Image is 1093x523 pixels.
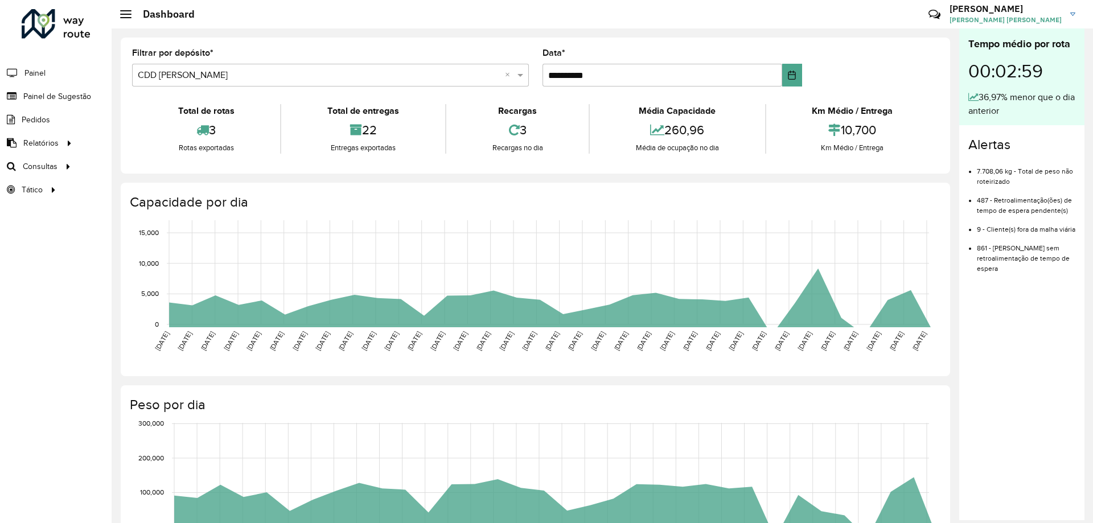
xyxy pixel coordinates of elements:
text: [DATE] [750,330,767,352]
text: [DATE] [475,330,491,352]
text: [DATE] [199,330,216,352]
div: Média Capacidade [593,104,762,118]
label: Filtrar por depósito [132,46,213,60]
div: Recargas no dia [449,142,586,154]
span: Painel de Sugestão [23,90,91,102]
div: 3 [135,118,277,142]
div: 3 [449,118,586,142]
span: Pedidos [22,114,50,126]
text: [DATE] [383,330,400,352]
text: [DATE] [681,330,698,352]
text: [DATE] [566,330,583,352]
text: 200,000 [138,454,164,462]
h4: Peso por dia [130,397,939,413]
h4: Capacidade por dia [130,194,939,211]
label: Data [543,46,565,60]
text: [DATE] [176,330,193,352]
text: [DATE] [360,330,376,352]
text: [DATE] [613,330,629,352]
text: [DATE] [911,330,927,352]
text: [DATE] [728,330,744,352]
div: Km Médio / Entrega [769,104,936,118]
text: [DATE] [452,330,469,352]
div: Total de entregas [284,104,442,118]
text: [DATE] [635,330,652,352]
li: 861 - [PERSON_NAME] sem retroalimentação de tempo de espera [977,234,1075,274]
div: Km Médio / Entrega [769,142,936,154]
text: [DATE] [704,330,721,352]
text: [DATE] [406,330,422,352]
text: [DATE] [865,330,882,352]
text: 5,000 [141,290,159,297]
text: [DATE] [154,330,170,352]
text: [DATE] [888,330,905,352]
div: Rotas exportadas [135,142,277,154]
text: 100,000 [140,489,164,496]
text: [DATE] [291,330,307,352]
text: [DATE] [498,330,514,352]
span: Tático [22,184,43,196]
text: 0 [155,320,159,328]
text: [DATE] [223,330,239,352]
h2: Dashboard [132,8,195,20]
text: [DATE] [337,330,354,352]
text: [DATE] [245,330,262,352]
text: [DATE] [521,330,537,352]
div: Recargas [449,104,586,118]
div: 10,700 [769,118,936,142]
li: 7.708,06 kg - Total de peso não roteirizado [977,158,1075,187]
h4: Alertas [968,137,1075,153]
text: [DATE] [544,330,560,352]
span: Relatórios [23,137,59,149]
span: Clear all [505,68,515,82]
text: [DATE] [314,330,331,352]
a: Contato Rápido [922,2,947,27]
text: 15,000 [139,229,159,236]
div: Total de rotas [135,104,277,118]
text: [DATE] [590,330,606,352]
button: Choose Date [782,64,802,87]
text: [DATE] [773,330,790,352]
text: 10,000 [139,260,159,267]
text: [DATE] [268,330,285,352]
li: 9 - Cliente(s) fora da malha viária [977,216,1075,234]
div: Tempo médio por rota [968,36,1075,52]
div: 260,96 [593,118,762,142]
span: [PERSON_NAME] [PERSON_NAME] [950,15,1062,25]
li: 487 - Retroalimentação(ões) de tempo de espera pendente(s) [977,187,1075,216]
div: Entregas exportadas [284,142,442,154]
text: 300,000 [138,420,164,427]
text: [DATE] [659,330,675,352]
h3: [PERSON_NAME] [950,3,1062,14]
div: 36,97% menor que o dia anterior [968,90,1075,118]
span: Consultas [23,160,57,172]
div: 00:02:59 [968,52,1075,90]
div: 22 [284,118,442,142]
span: Painel [24,67,46,79]
text: [DATE] [796,330,813,352]
text: [DATE] [842,330,858,352]
text: [DATE] [819,330,836,352]
div: Média de ocupação no dia [593,142,762,154]
text: [DATE] [429,330,445,352]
